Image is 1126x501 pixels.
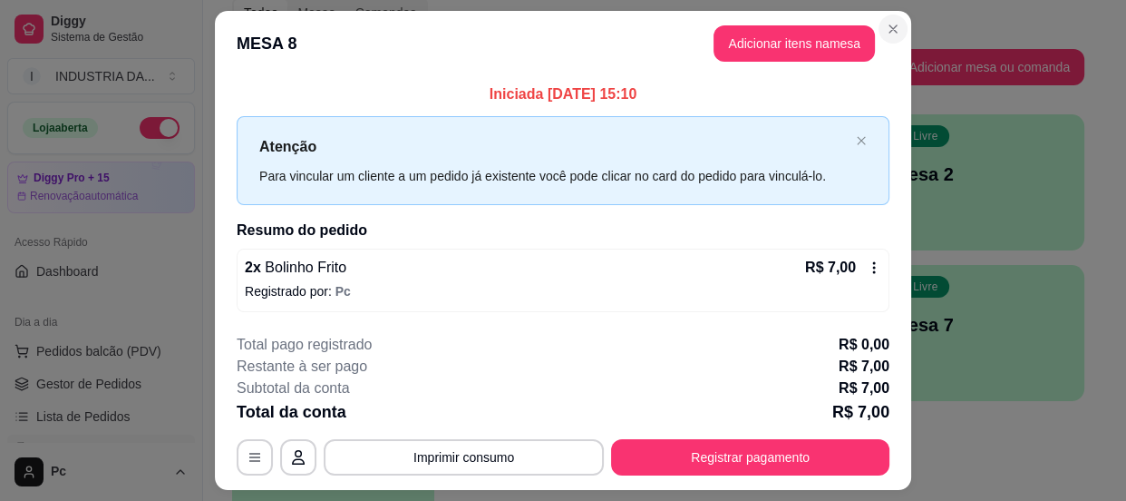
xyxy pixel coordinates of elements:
[237,378,350,399] p: Subtotal da conta
[245,257,346,279] p: 2 x
[878,15,908,44] button: Close
[856,135,867,147] button: close
[259,135,849,158] p: Atenção
[324,439,604,476] button: Imprimir consumo
[237,356,367,378] p: Restante à ser pago
[839,334,889,356] p: R$ 0,00
[805,257,856,279] p: R$ 7,00
[261,260,346,275] span: Bolinho Frito
[611,439,889,476] button: Registrar pagamento
[832,399,889,425] p: R$ 7,00
[839,356,889,378] p: R$ 7,00
[237,220,889,241] h2: Resumo do pedido
[237,399,346,425] p: Total da conta
[215,11,911,76] header: MESA 8
[245,282,881,300] p: Registrado por:
[237,334,372,356] p: Total pago registrado
[839,378,889,399] p: R$ 7,00
[237,83,889,105] p: Iniciada [DATE] 15:10
[713,25,875,62] button: Adicionar itens namesa
[259,166,849,186] div: Para vincular um cliente a um pedido já existente você pode clicar no card do pedido para vinculá...
[856,135,867,146] span: close
[335,284,351,299] span: Pc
